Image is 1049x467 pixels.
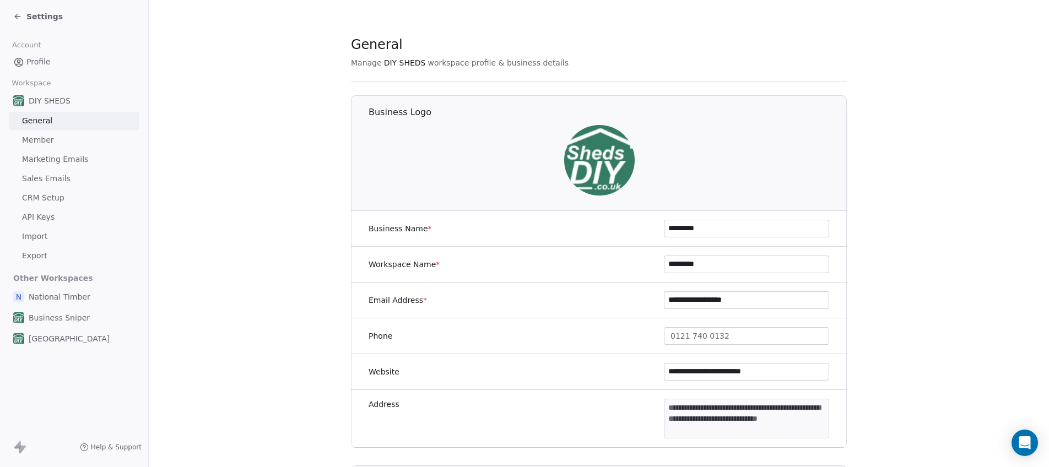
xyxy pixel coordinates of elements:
span: Business Sniper [29,312,90,323]
span: Export [22,250,47,262]
span: Settings [26,11,63,22]
a: Sales Emails [9,170,139,188]
a: Marketing Emails [9,150,139,169]
span: CRM Setup [22,192,64,204]
img: shedsdiy.jpg [13,333,24,344]
a: Import [9,227,139,246]
a: Settings [13,11,63,22]
span: Sales Emails [22,173,71,184]
button: 0121 740 0132 [664,327,829,345]
div: Open Intercom Messenger [1012,430,1038,456]
span: National Timber [29,291,90,302]
label: Address [369,399,399,410]
span: General [351,36,403,53]
span: Manage [351,57,382,68]
span: N [13,291,24,302]
a: Member [9,131,139,149]
img: shedsdiy.jpg [564,125,635,196]
label: Phone [369,330,392,341]
span: Account [7,37,46,53]
span: workspace profile & business details [428,57,569,68]
span: Other Workspaces [9,269,98,287]
a: Export [9,247,139,265]
span: [GEOGRAPHIC_DATA] [29,333,110,344]
span: 0121 740 0132 [671,330,729,342]
img: shedsdiy.jpg [13,95,24,106]
label: Website [369,366,399,377]
a: Help & Support [80,443,142,452]
span: Profile [26,56,51,68]
img: shedsdiy.jpg [13,312,24,323]
span: Marketing Emails [22,154,88,165]
span: API Keys [22,211,55,223]
label: Email Address [369,295,427,306]
a: General [9,112,139,130]
span: General [22,115,52,127]
span: DIY SHEDS [29,95,71,106]
span: Help & Support [91,443,142,452]
a: CRM Setup [9,189,139,207]
a: Profile [9,53,139,71]
span: Workspace [7,75,56,91]
a: API Keys [9,208,139,226]
span: Import [22,231,47,242]
h1: Business Logo [369,106,847,118]
label: Business Name [369,223,432,234]
span: DIY SHEDS [384,57,426,68]
label: Workspace Name [369,259,440,270]
span: Member [22,134,54,146]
